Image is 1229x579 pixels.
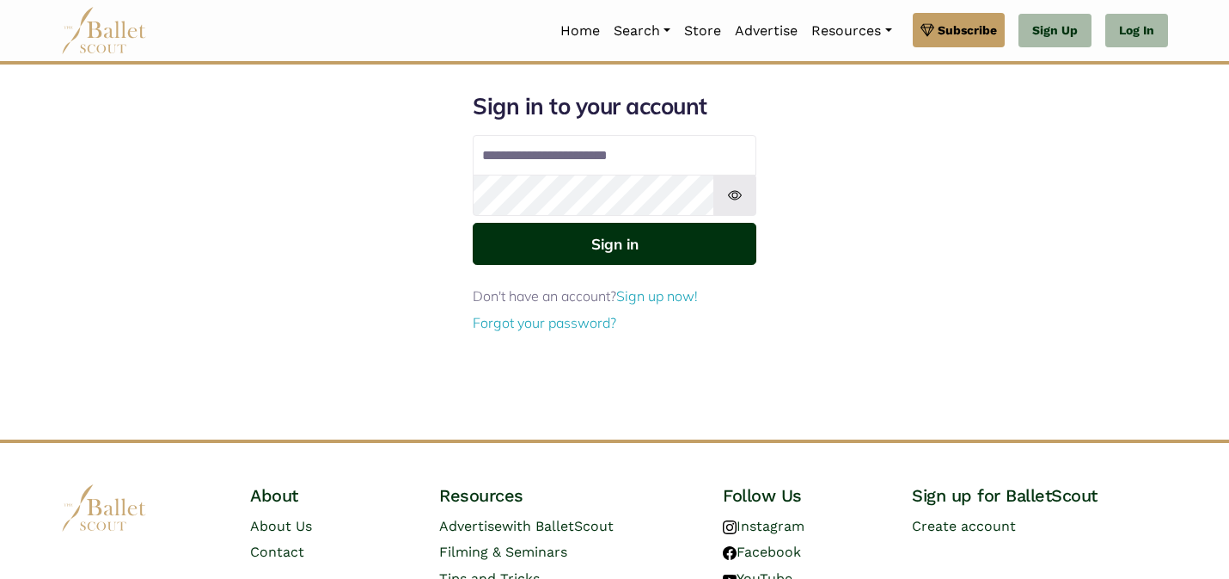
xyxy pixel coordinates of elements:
p: Don't have an account? [473,286,756,308]
a: About Us [250,518,312,534]
a: Advertisewith BalletScout [439,518,614,534]
h4: Resources [439,484,695,507]
a: Facebook [723,544,801,560]
a: Filming & Seminars [439,544,567,560]
h1: Sign in to your account [473,92,756,121]
a: Create account [912,518,1016,534]
a: Resources [804,13,898,49]
a: Advertise [728,13,804,49]
img: gem.svg [920,21,934,40]
span: Subscribe [938,21,997,40]
a: Home [553,13,607,49]
span: with BalletScout [502,518,614,534]
a: Search [607,13,677,49]
a: Forgot your password? [473,314,616,331]
a: Store [677,13,728,49]
a: Instagram [723,518,804,534]
img: instagram logo [723,520,737,534]
img: facebook logo [723,546,737,560]
button: Sign in [473,223,756,265]
h4: Follow Us [723,484,884,507]
a: Sign Up [1018,14,1091,48]
a: Subscribe [913,13,1005,47]
h4: Sign up for BalletScout [912,484,1168,507]
h4: About [250,484,412,507]
a: Log In [1105,14,1168,48]
a: Contact [250,544,304,560]
a: Sign up now! [616,287,698,305]
img: logo [61,484,147,532]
